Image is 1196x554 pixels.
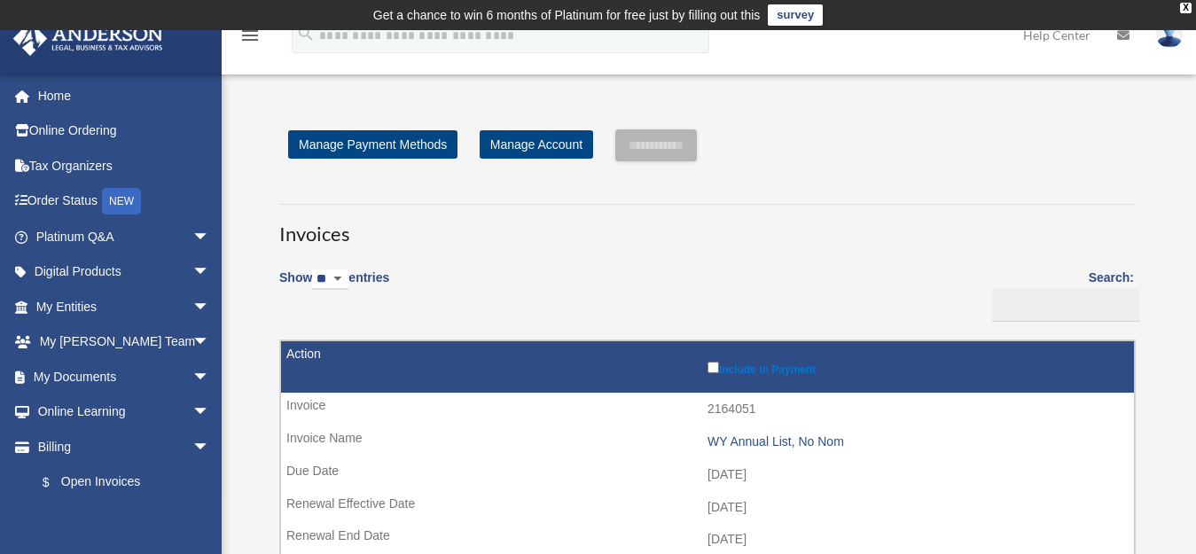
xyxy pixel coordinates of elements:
td: 2164051 [281,393,1134,426]
a: menu [239,31,261,46]
label: Search: [986,267,1134,322]
a: Digital Productsarrow_drop_down [12,254,237,290]
span: arrow_drop_down [192,219,228,255]
img: User Pic [1156,22,1183,48]
a: Order StatusNEW [12,183,237,220]
div: close [1180,3,1192,13]
div: NEW [102,188,141,215]
a: Manage Account [480,130,593,159]
img: Anderson Advisors Platinum Portal [8,21,168,56]
span: arrow_drop_down [192,289,228,325]
div: WY Annual List, No Nom [707,434,1125,449]
label: Show entries [279,267,389,308]
td: [DATE] [281,458,1134,492]
label: Include in Payment [707,358,1125,376]
a: My [PERSON_NAME] Teamarrow_drop_down [12,324,237,360]
a: Billingarrow_drop_down [12,429,228,464]
a: Platinum Q&Aarrow_drop_down [12,219,237,254]
i: menu [239,25,261,46]
a: My Documentsarrow_drop_down [12,359,237,394]
a: Online Learningarrow_drop_down [12,394,237,430]
span: $ [52,472,61,494]
span: arrow_drop_down [192,359,228,395]
span: arrow_drop_down [192,394,228,431]
a: My Entitiesarrow_drop_down [12,289,237,324]
div: Get a chance to win 6 months of Platinum for free just by filling out this [373,4,761,26]
a: $Open Invoices [25,464,219,501]
td: [DATE] [281,491,1134,525]
span: arrow_drop_down [192,429,228,465]
a: Online Ordering [12,113,237,149]
a: Home [12,78,237,113]
a: Manage Payment Methods [288,130,457,159]
input: Include in Payment [707,362,719,373]
h3: Invoices [279,204,1134,248]
span: arrow_drop_down [192,324,228,361]
a: Tax Organizers [12,148,237,183]
a: survey [768,4,823,26]
input: Search: [992,288,1140,322]
select: Showentries [312,269,348,290]
i: search [296,24,316,43]
span: arrow_drop_down [192,254,228,291]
